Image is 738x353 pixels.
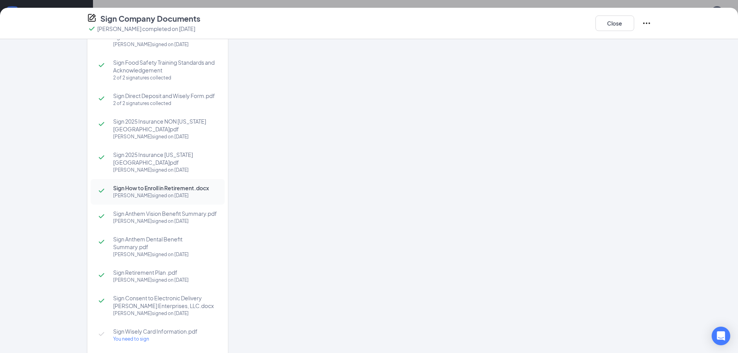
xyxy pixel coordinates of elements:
[97,329,106,339] svg: Checkmark
[712,327,730,345] div: Open Intercom Messenger
[97,25,195,33] p: [PERSON_NAME] completed on [DATE]
[113,41,217,48] div: [PERSON_NAME] signed on [DATE]
[113,276,217,284] div: [PERSON_NAME] signed on [DATE]
[113,294,217,310] span: Sign Consent to Electronic Delivery [PERSON_NAME] Enterprises, LLC.docx
[113,133,217,141] div: [PERSON_NAME] signed on [DATE]
[113,269,217,276] span: Sign Retirement Plan .pdf
[97,186,106,195] svg: Checkmark
[87,13,96,22] svg: CompanyDocumentIcon
[97,270,106,280] svg: Checkmark
[113,210,217,217] span: Sign Anthem Vision Benefit Summary.pdf
[113,151,217,166] span: Sign 2025 Insurance [US_STATE][GEOGRAPHIC_DATA]pdf
[97,60,106,70] svg: Checkmark
[113,310,217,317] div: [PERSON_NAME] signed on [DATE]
[113,100,217,107] div: 2 of 2 signatures collected
[97,119,106,129] svg: Checkmark
[97,237,106,246] svg: Checkmark
[113,117,217,133] span: Sign 2025 Insurance NON [US_STATE][GEOGRAPHIC_DATA]pdf
[97,153,106,162] svg: Checkmark
[113,184,217,192] span: Sign How to Enroll in Retirement.docx
[642,19,651,28] svg: Ellipses
[97,94,106,103] svg: Checkmark
[87,24,96,33] svg: Checkmark
[113,327,217,335] span: Sign Wisely Card Information.pdf
[113,217,217,225] div: [PERSON_NAME] signed on [DATE]
[97,296,106,305] svg: Checkmark
[113,251,217,258] div: [PERSON_NAME] signed on [DATE]
[97,212,106,221] svg: Checkmark
[113,192,217,200] div: [PERSON_NAME] signed on [DATE]
[113,59,217,74] span: Sign Food Safety Training Standards and Acknowledgement
[595,15,634,31] button: Close
[113,335,217,343] div: You need to sign
[113,92,217,100] span: Sign Direct Deposit and Wisely Form.pdf
[113,235,217,251] span: Sign Anthem Dental Benefit Summary.pdf
[100,13,200,24] h4: Sign Company Documents
[113,74,217,82] div: 2 of 2 signatures collected
[113,166,217,174] div: [PERSON_NAME] signed on [DATE]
